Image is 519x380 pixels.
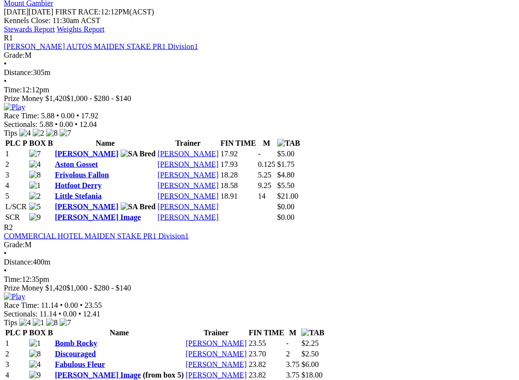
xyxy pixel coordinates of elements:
span: BOX [29,139,46,147]
text: 3.75 [286,371,299,379]
span: • [4,60,7,68]
a: [PERSON_NAME] [185,371,247,379]
th: FIN TIME [220,139,257,148]
a: Little Stefania [55,192,101,200]
div: Kennels Close: 11:30am ACST [4,16,515,25]
span: BOX [29,329,46,337]
div: 400m [4,258,515,266]
div: M [4,51,515,60]
span: B [48,139,53,147]
img: 7 [60,318,71,327]
img: 8 [46,129,58,138]
text: - [286,339,288,347]
span: 0.00 [64,301,78,309]
th: Name [54,139,156,148]
div: Prize Money $1,420 [4,284,515,292]
td: 5 [5,191,28,201]
a: Discouraged [55,350,96,358]
div: M [4,241,515,249]
span: $5.00 [277,150,295,158]
span: • [76,112,79,120]
th: FIN TIME [248,328,284,338]
span: • [55,120,58,128]
span: 5.88 [39,120,53,128]
img: SA Bred [121,150,156,158]
span: $0.00 [277,203,295,211]
span: • [80,301,83,309]
span: Distance: [4,68,33,76]
td: 4 [5,370,28,380]
td: 1 [5,149,28,159]
img: 1 [29,339,41,348]
span: Tips [4,129,17,137]
text: 14 [258,192,266,200]
span: • [56,112,59,120]
span: $21.00 [277,192,298,200]
a: [PERSON_NAME] [158,213,219,221]
img: 4 [19,129,31,138]
span: $6.00 [301,360,319,368]
a: [PERSON_NAME] Image [55,371,141,379]
td: 23.70 [248,349,284,359]
span: 17.92 [81,112,99,120]
td: 3 [5,360,28,369]
img: SA Bred [121,203,156,211]
td: 17.92 [220,149,257,159]
text: 9.25 [258,181,272,190]
span: Race Time: [4,112,39,120]
a: [PERSON_NAME] [185,360,247,368]
span: • [75,120,78,128]
a: Frivolous Fallon [55,171,109,179]
img: 2 [29,192,41,201]
a: Fabulous Fleur [55,360,105,368]
span: • [4,266,7,275]
span: B [48,329,53,337]
div: 12:12pm [4,86,515,94]
img: 8 [46,318,58,327]
img: Play [4,292,25,301]
text: - [258,150,260,158]
span: P [23,139,27,147]
text: 3.75 [286,360,299,368]
img: TAB [301,329,324,337]
a: [PERSON_NAME] [185,350,247,358]
a: [PERSON_NAME] [158,203,219,211]
span: 5.88 [41,112,54,120]
span: 12.41 [83,310,100,318]
span: • [59,310,62,318]
a: [PERSON_NAME] [158,150,219,158]
span: $1,000 - $280 - $140 [66,94,131,102]
td: 17.93 [220,160,257,169]
td: 18.28 [220,170,257,180]
a: [PERSON_NAME] [158,160,219,168]
th: Name [54,328,184,338]
span: Sectionals: [4,310,37,318]
th: Trainer [157,139,219,148]
span: PLC [5,329,21,337]
a: Stewards Report [4,25,55,33]
span: • [60,301,63,309]
img: 5 [29,203,41,211]
td: 3 [5,170,28,180]
span: • [4,249,7,257]
a: [PERSON_NAME] Image [55,213,141,221]
a: [PERSON_NAME] [158,192,219,200]
text: 2 [286,350,290,358]
span: $0.00 [277,213,295,221]
a: COMMERCIAL HOTEL MAIDEN STAKE PR1 Division1 [4,232,189,240]
td: 23.82 [248,360,284,369]
span: $5.50 [277,181,295,190]
span: Time: [4,86,22,94]
span: 23.55 [85,301,102,309]
img: 1 [33,318,44,327]
a: Bomb Rocky [55,339,97,347]
img: 4 [29,360,41,369]
span: 0.00 [61,112,74,120]
a: [PERSON_NAME] [158,171,219,179]
span: $1,000 - $280 - $140 [66,284,131,292]
img: 8 [29,350,41,358]
span: $18.00 [301,371,322,379]
th: M [285,328,300,338]
td: 18.58 [220,181,257,190]
span: 0.00 [63,310,76,318]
